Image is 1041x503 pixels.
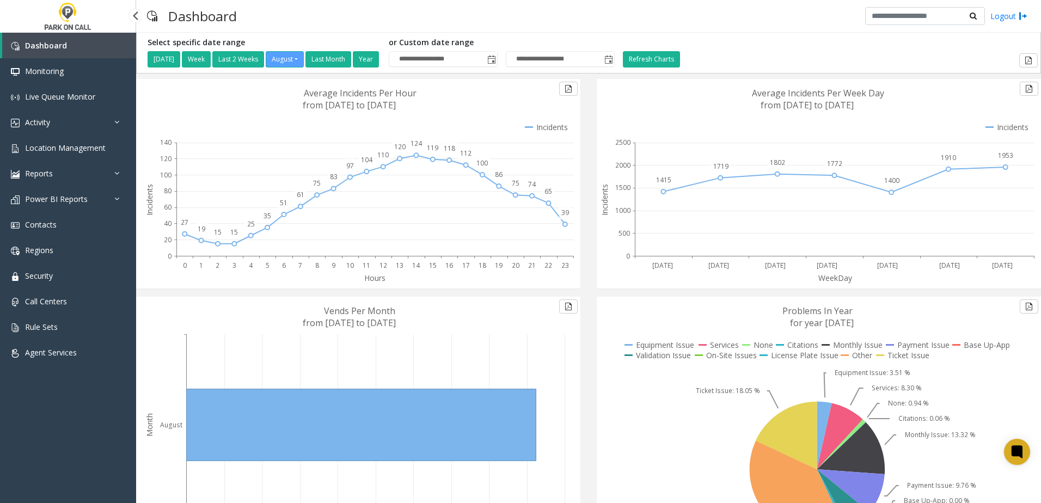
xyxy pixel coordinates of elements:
[544,261,552,270] text: 22
[147,3,157,29] img: pageIcon
[1020,299,1038,314] button: Export to pdf
[25,117,50,127] span: Activity
[148,38,381,47] h5: Select specific date range
[765,261,786,270] text: [DATE]
[25,296,67,306] span: Call Centers
[11,195,20,204] img: 'icon'
[160,420,182,430] text: August
[713,162,728,171] text: 1719
[216,261,219,270] text: 2
[427,143,438,152] text: 119
[264,211,271,220] text: 35
[907,481,976,490] text: Payment Issue: 9.76 %
[364,273,385,283] text: Hours
[462,261,470,270] text: 17
[144,184,155,216] text: Incidents
[623,51,680,68] button: Refresh Charts
[298,261,302,270] text: 7
[495,170,503,179] text: 86
[25,66,64,76] span: Monitoring
[11,323,20,332] img: 'icon'
[11,68,20,76] img: 'icon'
[561,261,569,270] text: 23
[353,51,379,68] button: Year
[817,261,837,270] text: [DATE]
[330,172,338,181] text: 83
[11,349,20,358] img: 'icon'
[11,42,20,51] img: 'icon'
[992,261,1013,270] text: [DATE]
[332,261,335,270] text: 9
[214,228,222,237] text: 15
[905,430,976,439] text: Monthly Issue: 13.32 %
[11,247,20,255] img: 'icon'
[160,170,172,180] text: 100
[990,10,1027,22] a: Logout
[249,261,253,270] text: 4
[888,398,929,408] text: None: 0.94 %
[164,235,172,244] text: 20
[770,158,785,167] text: 1802
[615,206,630,215] text: 1000
[181,218,188,227] text: 27
[708,261,729,270] text: [DATE]
[313,179,321,188] text: 75
[11,144,20,153] img: 'icon'
[303,99,396,111] text: from [DATE] to [DATE]
[599,184,610,216] text: Incidents
[394,142,406,151] text: 120
[198,224,205,234] text: 19
[761,99,854,111] text: from [DATE] to [DATE]
[148,51,180,68] button: [DATE]
[872,383,922,392] text: Services: 8.30 %
[898,414,950,423] text: Citations: 0.06 %
[11,170,20,179] img: 'icon'
[782,305,853,317] text: Problems In Year
[230,228,238,237] text: 15
[379,261,387,270] text: 12
[25,194,88,204] span: Power BI Reports
[160,138,172,147] text: 140
[835,368,910,377] text: Equipment Issue: 3.51 %
[25,245,53,255] span: Regions
[163,3,242,29] h3: Dashboard
[182,51,211,68] button: Week
[247,219,255,229] text: 25
[346,161,354,170] text: 97
[324,305,395,317] text: Vends Per Month
[164,219,172,228] text: 40
[25,40,67,51] span: Dashboard
[168,251,172,261] text: 0
[2,33,136,58] a: Dashboard
[561,208,569,217] text: 39
[1020,82,1038,96] button: Export to pdf
[479,261,486,270] text: 18
[485,52,497,67] span: Toggle popup
[790,317,854,329] text: for year [DATE]
[160,154,172,163] text: 120
[619,229,630,238] text: 500
[396,261,403,270] text: 13
[615,138,630,147] text: 2500
[652,261,673,270] text: [DATE]
[11,221,20,230] img: 'icon'
[144,413,155,437] text: Month
[1019,53,1038,68] button: Export to pdf
[266,261,270,270] text: 5
[164,203,172,212] text: 60
[429,261,437,270] text: 15
[25,322,58,332] span: Rule Sets
[602,52,614,67] span: Toggle popup
[696,386,760,395] text: Ticket Issue: 18.05 %
[818,273,853,283] text: WeekDay
[363,261,370,270] text: 11
[656,175,671,185] text: 1415
[11,272,20,281] img: 'icon'
[25,168,53,179] span: Reports
[25,219,57,230] span: Contacts
[752,87,884,99] text: Average Incidents Per Week Day
[626,251,630,261] text: 0
[346,261,354,270] text: 10
[212,51,264,68] button: Last 2 Weeks
[559,82,578,96] button: Export to pdf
